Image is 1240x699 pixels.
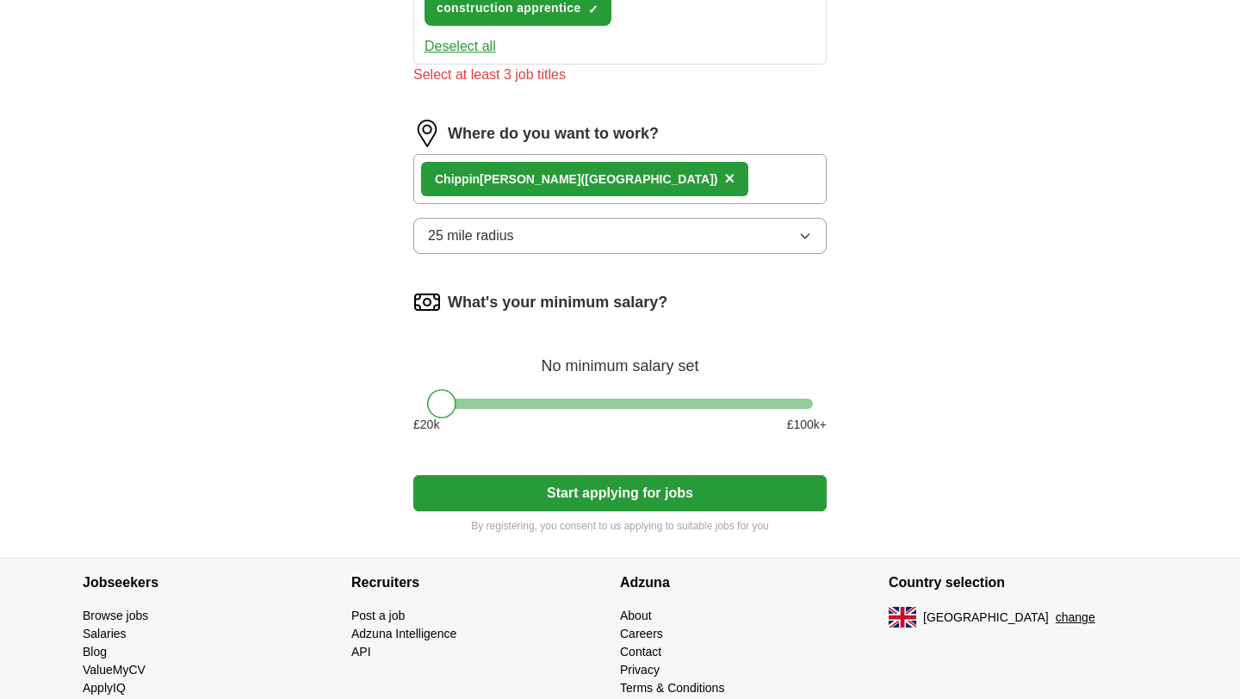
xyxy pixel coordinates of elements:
[428,226,514,246] span: 25 mile radius
[620,681,724,695] a: Terms & Conditions
[581,172,718,186] span: ([GEOGRAPHIC_DATA])
[413,475,827,511] button: Start applying for jobs
[83,627,127,640] a: Salaries
[620,609,652,622] a: About
[351,627,456,640] a: Adzuna Intelligence
[413,337,827,378] div: No minimum salary set
[588,3,598,16] span: ✓
[448,122,659,145] label: Where do you want to work?
[725,169,735,188] span: ×
[448,291,667,314] label: What's your minimum salary?
[413,65,827,85] div: Select at least 3 job titles
[889,607,916,628] img: UK flag
[351,645,371,659] a: API
[889,559,1157,607] h4: Country selection
[1056,609,1095,627] button: change
[351,609,405,622] a: Post a job
[620,645,661,659] a: Contact
[435,170,718,189] div: [PERSON_NAME]
[787,416,827,434] span: £ 100 k+
[413,120,441,147] img: location.png
[725,166,735,192] button: ×
[413,218,827,254] button: 25 mile radius
[435,172,480,186] strong: Chippin
[425,36,496,57] button: Deselect all
[923,609,1049,627] span: [GEOGRAPHIC_DATA]
[413,518,827,534] p: By registering, you consent to us applying to suitable jobs for you
[620,627,663,640] a: Careers
[83,663,146,677] a: ValueMyCV
[83,645,107,659] a: Blog
[413,416,439,434] span: £ 20 k
[83,681,126,695] a: ApplyIQ
[83,609,148,622] a: Browse jobs
[620,663,660,677] a: Privacy
[413,288,441,316] img: salary.png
